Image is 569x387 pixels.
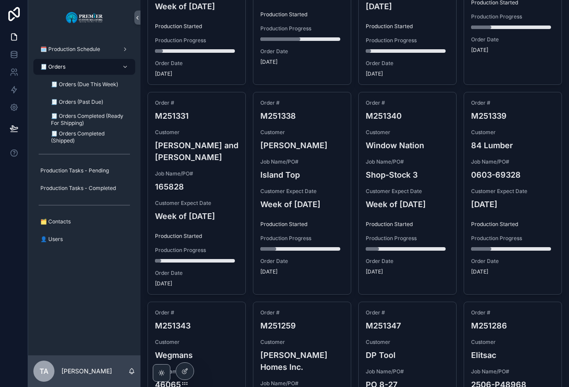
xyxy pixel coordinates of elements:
[155,129,238,136] span: Customer
[40,63,65,70] span: 🧾 Orders
[366,198,449,210] h4: Week of [DATE]
[471,169,555,181] h4: 0603-69328
[366,309,449,316] span: Order #
[464,92,562,295] a: Order #M251339Customer84 LumberJob Name/PO#0603-69328Customer Expect Date[DATE]Production Started...
[471,188,555,195] span: Customer Expect Date
[471,99,555,106] span: Order #
[40,236,63,243] span: 👤 Users
[471,268,555,275] span: [DATE]
[155,60,238,67] span: Order Date
[155,339,238,346] span: Customer
[471,110,555,122] h4: M251339
[33,59,135,75] a: 🧾 Orders
[155,247,238,254] span: Production Progress
[155,139,238,163] h4: [PERSON_NAME] and [PERSON_NAME]
[51,81,118,88] span: 🧾 Orders (Due This Week)
[366,23,449,30] span: Production Started
[260,380,344,387] span: Job Name/PO#
[155,181,238,193] h4: 165828
[155,23,238,30] span: Production Started
[366,110,449,122] h4: M251340
[260,99,344,106] span: Order #
[65,11,104,25] img: App logo
[260,198,344,210] h4: Week of [DATE]
[471,221,555,228] span: Production Started
[260,25,344,32] span: Production Progress
[366,37,449,44] span: Production Progress
[33,180,135,196] a: Production Tasks - Completed
[260,139,344,151] h4: [PERSON_NAME]
[155,320,238,332] h4: M251343
[51,99,103,106] span: 🧾 Orders (Past Due)
[44,77,135,92] a: 🧾 Orders (Due This Week)
[366,139,449,151] h4: Window Nation
[471,13,555,20] span: Production Progress
[260,110,344,122] h4: M251338
[471,368,555,375] span: Job Name/PO#
[155,270,238,277] span: Order Date
[155,233,238,240] span: Production Started
[260,188,344,195] span: Customer Expect Date
[471,349,555,361] h4: Elitsac
[51,130,126,144] span: 🧾 Orders Completed (Shipped)
[260,158,344,165] span: Job Name/PO#
[40,185,116,192] span: Production Tasks - Completed
[40,366,48,376] span: TA
[366,158,449,165] span: Job Name/PO#
[260,129,344,136] span: Customer
[155,70,238,77] span: [DATE]
[260,221,344,228] span: Production Started
[471,235,555,242] span: Production Progress
[471,47,555,54] span: [DATE]
[33,214,135,230] a: 🗂️ Contacts
[366,339,449,346] span: Customer
[40,46,100,53] span: 🗓️ Production Schedule
[155,210,238,222] h4: Week of [DATE]
[366,235,449,242] span: Production Progress
[155,368,238,375] span: Job Name/PO#
[471,129,555,136] span: Customer
[260,309,344,316] span: Order #
[366,258,449,265] span: Order Date
[471,158,555,165] span: Job Name/PO#
[155,99,238,106] span: Order #
[33,163,135,179] a: Production Tasks - Pending
[366,221,449,228] span: Production Started
[366,188,449,195] span: Customer Expect Date
[471,258,555,265] span: Order Date
[155,349,238,361] h4: Wegmans
[358,92,457,295] a: Order #M251340CustomerWindow NationJob Name/PO#Shop-Stock 3Customer Expect DateWeek of [DATE]Prod...
[366,0,449,12] h4: [DATE]
[28,35,140,259] div: scrollable content
[260,235,344,242] span: Production Progress
[155,309,238,316] span: Order #
[260,11,344,18] span: Production Started
[40,167,109,174] span: Production Tasks - Pending
[40,218,71,225] span: 🗂️ Contacts
[471,339,555,346] span: Customer
[471,320,555,332] h4: M251286
[260,320,344,332] h4: M251259
[253,92,351,295] a: Order #M251338Customer[PERSON_NAME]Job Name/PO#Island TopCustomer Expect DateWeek of [DATE]Produc...
[155,0,238,12] h4: Week of [DATE]
[155,280,238,287] span: [DATE]
[260,258,344,265] span: Order Date
[366,368,449,375] span: Job Name/PO#
[155,170,238,177] span: Job Name/PO#
[44,94,135,110] a: 🧾 Orders (Past Due)
[33,231,135,247] a: 👤 Users
[33,41,135,57] a: 🗓️ Production Schedule
[260,58,344,66] span: [DATE]
[366,70,449,77] span: [DATE]
[366,169,449,181] h4: Shop-Stock 3
[44,112,135,128] a: 🧾 Orders Completed (Ready For Shipping)
[471,139,555,151] h4: 84 Lumber
[366,60,449,67] span: Order Date
[260,268,344,275] span: [DATE]
[51,113,126,127] span: 🧾 Orders Completed (Ready For Shipping)
[155,37,238,44] span: Production Progress
[366,320,449,332] h4: M251347
[260,349,344,373] h4: [PERSON_NAME] Homes Inc.
[44,129,135,145] a: 🧾 Orders Completed (Shipped)
[260,169,344,181] h4: Island Top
